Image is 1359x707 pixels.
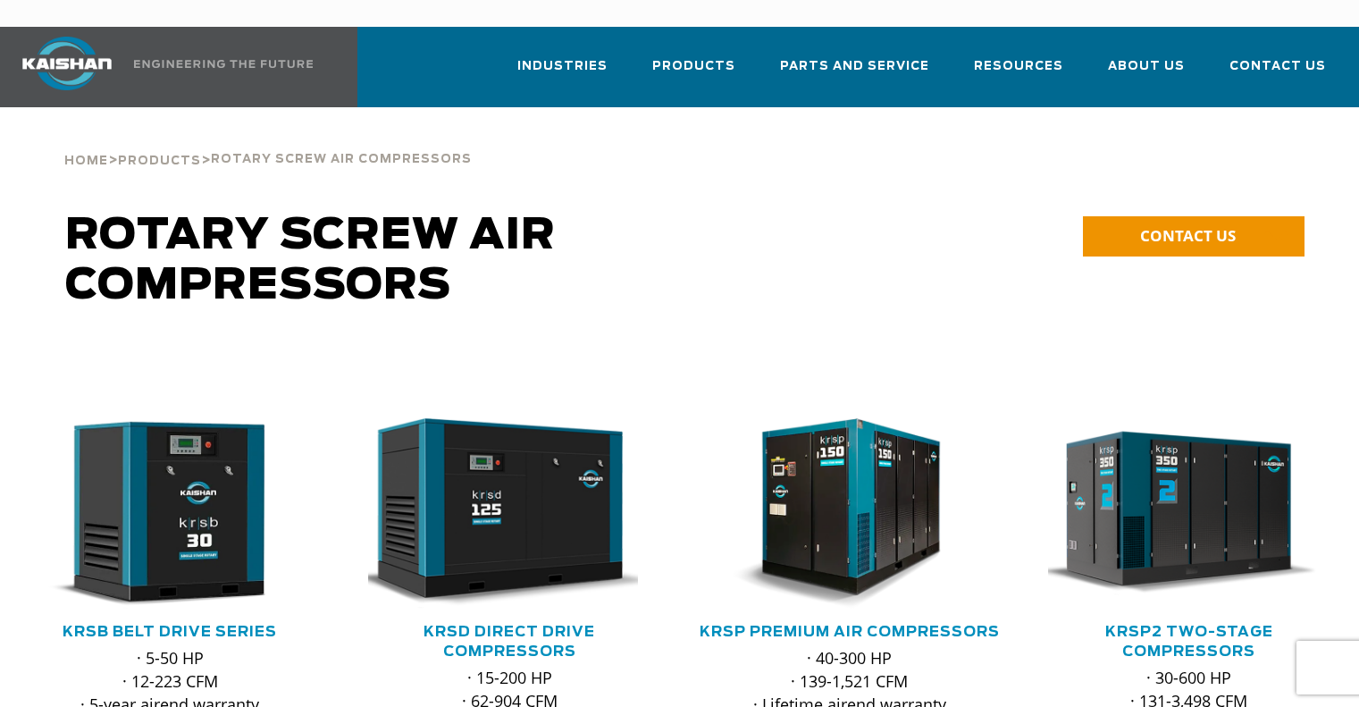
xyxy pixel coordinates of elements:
span: About Us [1108,56,1185,77]
span: CONTACT US [1140,225,1236,246]
a: Industries [517,43,608,104]
span: Products [118,156,201,167]
div: krsp150 [709,418,991,609]
span: Rotary Screw Air Compressors [211,154,472,165]
a: KRSP2 Two-Stage Compressors [1105,625,1273,659]
a: Resources [974,43,1063,104]
img: krsb30 [15,418,298,609]
span: Products [652,56,735,77]
span: Resources [974,56,1063,77]
a: CONTACT US [1083,216,1304,257]
a: About Us [1108,43,1185,104]
a: Home [64,152,108,168]
span: Home [64,156,108,167]
span: Rotary Screw Air Compressors [65,215,556,307]
div: krsb30 [29,418,311,609]
a: Parts and Service [780,43,929,104]
div: > > [64,107,472,175]
a: KRSD Direct Drive Compressors [424,625,595,659]
a: KRSP Premium Air Compressors [700,625,1000,639]
img: krsd125 [355,418,638,609]
span: Parts and Service [780,56,929,77]
span: Industries [517,56,608,77]
a: KRSB Belt Drive Series [63,625,277,639]
div: krsd125 [368,418,650,609]
a: Products [652,43,735,104]
a: Products [118,152,201,168]
img: Engineering the future [134,60,313,68]
a: Contact Us [1229,43,1326,104]
img: krsp350 [1035,418,1318,609]
img: krsp150 [695,418,978,609]
div: krsp350 [1048,418,1330,609]
span: Contact Us [1229,56,1326,77]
